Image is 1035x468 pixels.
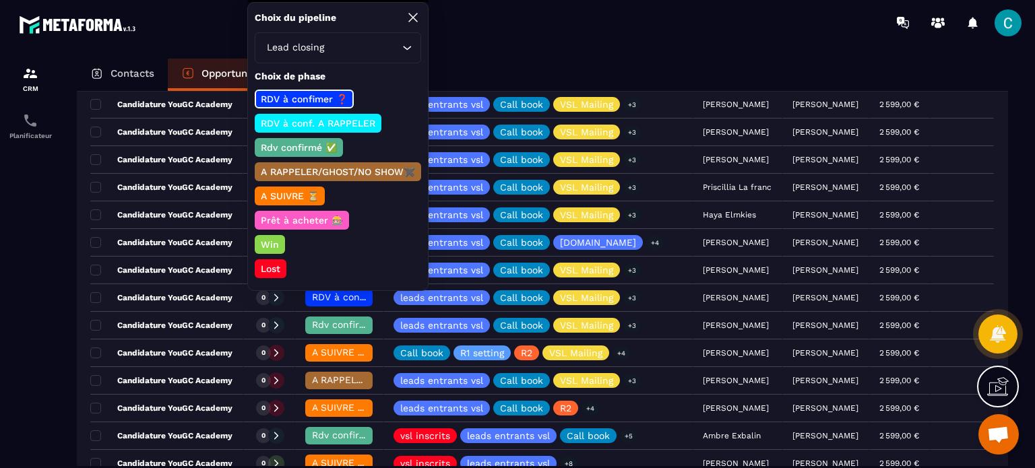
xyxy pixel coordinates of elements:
[460,348,504,358] p: R1 setting
[90,182,232,193] p: Candidature YouGC Academy
[312,457,369,468] span: A SUIVRE ⏳
[792,182,858,192] p: [PERSON_NAME]
[90,99,232,110] p: Candidature YouGC Academy
[90,265,232,275] p: Candidature YouGC Academy
[22,65,38,81] img: formation
[90,320,232,331] p: Candidature YouGC Academy
[312,374,464,385] span: A RAPPELER/GHOST/NO SHOW✖️
[500,210,543,220] p: Call book
[549,348,602,358] p: VSL Mailing
[879,459,919,468] p: 2 599,00 €
[623,291,641,305] p: +3
[400,265,483,275] p: leads entrants vsl
[312,347,369,358] span: A SUIVRE ⏳
[259,262,282,275] p: Lost
[560,100,613,109] p: VSL Mailing
[400,238,483,247] p: leads entrants vsl
[792,348,858,358] p: [PERSON_NAME]
[312,319,388,330] span: Rdv confirmé ✅
[312,402,369,413] span: A SUIVRE ⏳
[500,403,543,413] p: Call book
[623,180,641,195] p: +3
[400,100,483,109] p: leads entrants vsl
[560,376,613,385] p: VSL Mailing
[879,431,919,440] p: 2 599,00 €
[879,321,919,330] p: 2 599,00 €
[500,376,543,385] p: Call book
[560,182,613,192] p: VSL Mailing
[792,210,858,220] p: [PERSON_NAME]
[623,208,641,222] p: +3
[792,293,858,302] p: [PERSON_NAME]
[879,265,919,275] p: 2 599,00 €
[879,376,919,385] p: 2 599,00 €
[500,238,543,247] p: Call book
[467,431,550,440] p: leads entrants vsl
[255,32,421,63] div: Search for option
[792,403,858,413] p: [PERSON_NAME]
[400,459,450,468] p: vsl inscrits
[400,321,483,330] p: leads entrants vsl
[90,292,232,303] p: Candidature YouGC Academy
[261,376,265,385] p: 0
[623,319,641,333] p: +3
[500,293,543,302] p: Call book
[3,102,57,149] a: schedulerschedulerPlanificateur
[255,70,421,83] p: Choix de phase
[259,189,321,203] p: A SUIVRE ⏳
[978,414,1019,455] div: Ouvrir le chat
[560,238,636,247] p: [DOMAIN_NAME]
[400,376,483,385] p: leads entrants vsl
[792,127,858,137] p: [PERSON_NAME]
[879,238,919,247] p: 2 599,00 €
[168,59,279,91] a: Opportunités
[90,347,232,358] p: Candidature YouGC Academy
[400,182,483,192] p: leads entrants vsl
[3,85,57,92] p: CRM
[259,165,417,178] p: A RAPPELER/GHOST/NO SHOW✖️
[400,293,483,302] p: leads entrants vsl
[261,403,265,413] p: 0
[22,112,38,129] img: scheduler
[327,40,399,55] input: Search for option
[261,348,265,358] p: 0
[560,293,613,302] p: VSL Mailing
[623,98,641,112] p: +3
[90,127,232,137] p: Candidature YouGC Academy
[560,210,613,220] p: VSL Mailing
[879,348,919,358] p: 2 599,00 €
[201,67,265,79] p: Opportunités
[879,100,919,109] p: 2 599,00 €
[467,459,550,468] p: leads entrants vsl
[620,429,637,443] p: +5
[792,321,858,330] p: [PERSON_NAME]
[77,59,168,91] a: Contacts
[90,430,232,441] p: Candidature YouGC Academy
[400,155,483,164] p: leads entrants vsl
[623,374,641,388] p: +3
[792,376,858,385] p: [PERSON_NAME]
[259,238,281,251] p: Win
[879,210,919,220] p: 2 599,00 €
[521,348,532,358] p: R2
[263,40,327,55] span: Lead closing
[400,431,450,440] p: vsl inscrits
[111,67,154,79] p: Contacts
[879,182,919,192] p: 2 599,00 €
[19,12,140,37] img: logo
[500,182,543,192] p: Call book
[792,155,858,164] p: [PERSON_NAME]
[560,265,613,275] p: VSL Mailing
[400,210,483,220] p: leads entrants vsl
[623,263,641,277] p: +3
[259,141,339,154] p: Rdv confirmé ✅
[312,292,399,302] span: RDV à confimer ❓
[261,431,265,440] p: 0
[90,209,232,220] p: Candidature YouGC Academy
[879,127,919,137] p: 2 599,00 €
[792,100,858,109] p: [PERSON_NAME]
[90,403,232,413] p: Candidature YouGC Academy
[500,321,543,330] p: Call book
[261,293,265,302] p: 0
[792,238,858,247] p: [PERSON_NAME]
